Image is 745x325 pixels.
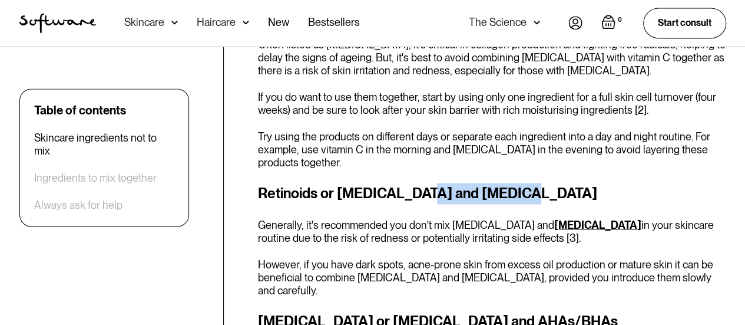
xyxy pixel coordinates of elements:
a: Start consult [643,8,726,38]
div: Skincare [124,17,164,28]
img: arrow down [171,17,178,28]
a: home [19,13,96,33]
p: Generally, it's recommended you don't mix [MEDICAL_DATA] and in your skincare routine due to the ... [258,218,726,244]
h3: Retinoids or [MEDICAL_DATA] and [MEDICAL_DATA] [258,183,726,204]
div: 0 [615,15,624,25]
div: The Science [469,17,527,28]
a: [MEDICAL_DATA] [554,218,641,231]
img: Software Logo [19,13,96,33]
a: Skincare ingredients not to mix [34,132,174,157]
a: Ingredients to mix together [34,172,157,185]
a: Open empty cart [601,15,624,31]
p: If you do want to use them together, start by using only one ingredient for a full skin cell turn... [258,91,726,116]
p: Try using the products on different days or separate each ingredient into a day and night routine... [258,130,726,169]
p: However, if you have dark spots, acne-prone skin from excess oil production or mature skin it can... [258,258,726,296]
div: Table of contents [34,103,126,117]
img: arrow down [534,17,540,28]
div: Haircare [197,17,236,28]
img: arrow down [243,17,249,28]
a: Always ask for help [34,199,122,212]
p: Often listed as [MEDICAL_DATA], it's critical in collagen production and fighting free radicals, ... [258,38,726,77]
